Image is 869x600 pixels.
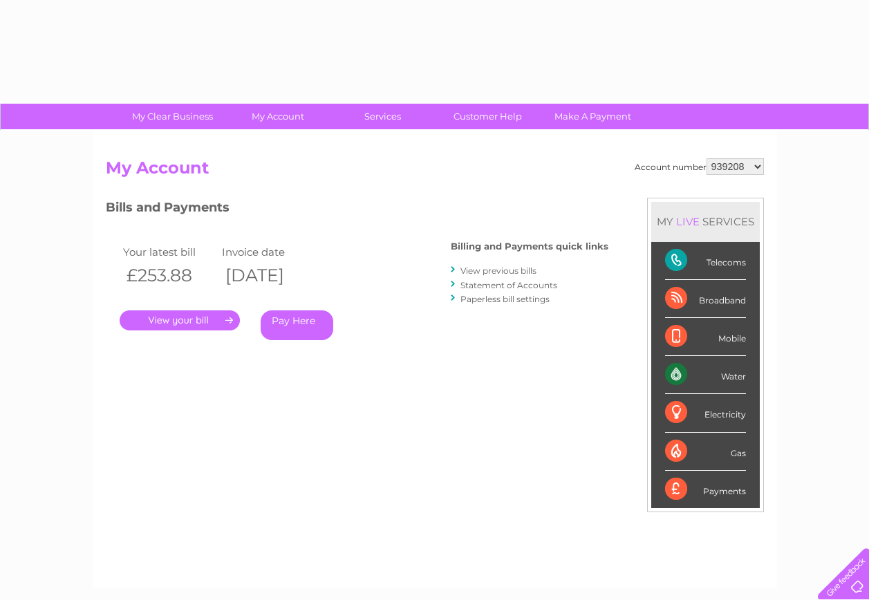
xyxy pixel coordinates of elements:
[218,243,318,261] td: Invoice date
[451,241,608,252] h4: Billing and Payments quick links
[460,280,557,290] a: Statement of Accounts
[120,310,240,330] a: .
[635,158,764,175] div: Account number
[261,310,333,340] a: Pay Here
[665,242,746,280] div: Telecoms
[665,394,746,432] div: Electricity
[460,294,550,304] a: Paperless bill settings
[665,471,746,508] div: Payments
[665,356,746,394] div: Water
[665,433,746,471] div: Gas
[326,104,440,129] a: Services
[115,104,230,129] a: My Clear Business
[120,261,219,290] th: £253.88
[536,104,650,129] a: Make A Payment
[665,280,746,318] div: Broadband
[218,261,318,290] th: [DATE]
[651,202,760,241] div: MY SERVICES
[106,158,764,185] h2: My Account
[431,104,545,129] a: Customer Help
[665,318,746,356] div: Mobile
[673,215,702,228] div: LIVE
[120,243,219,261] td: Your latest bill
[106,198,608,222] h3: Bills and Payments
[221,104,335,129] a: My Account
[460,265,536,276] a: View previous bills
